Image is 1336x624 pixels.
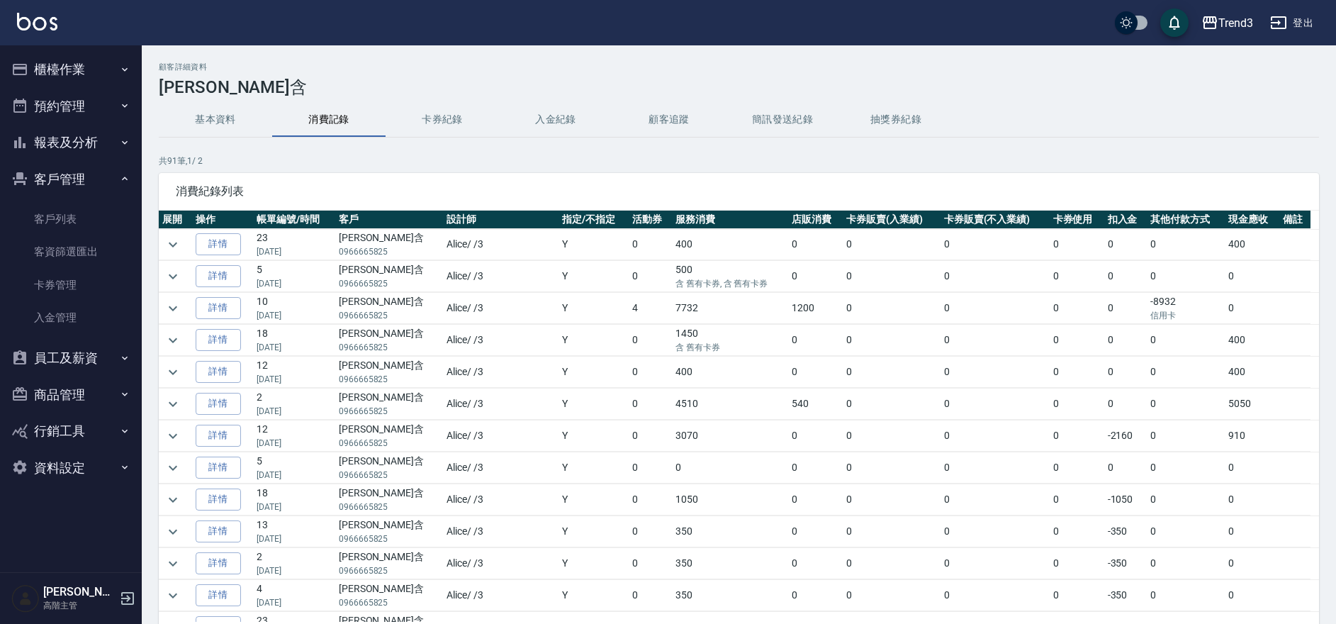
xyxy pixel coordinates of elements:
td: 0 [672,452,788,484]
td: 0 [1050,580,1104,611]
p: 0966665825 [339,373,439,386]
a: 詳情 [196,425,241,447]
p: [DATE] [257,564,331,577]
td: 0 [1104,325,1147,356]
p: [DATE] [257,245,331,258]
a: 入金管理 [6,301,136,334]
td: 0 [629,548,672,579]
td: 0 [843,580,941,611]
td: 0 [843,548,941,579]
p: 0966665825 [339,277,439,290]
td: 0 [1147,357,1225,388]
button: 簡訊發送紀錄 [726,103,839,137]
td: 0 [1147,261,1225,292]
a: 客戶列表 [6,203,136,235]
td: 0 [1147,452,1225,484]
td: 0 [941,452,1050,484]
td: 0 [941,420,1050,452]
p: [DATE] [257,309,331,322]
td: 0 [1225,452,1279,484]
td: 350 [672,580,788,611]
td: 0 [788,357,843,388]
td: 1200 [788,293,843,324]
td: 350 [672,516,788,547]
td: 0 [1050,229,1104,260]
td: [PERSON_NAME]含 [335,357,443,388]
button: 報表及分析 [6,124,136,161]
td: 0 [1050,548,1104,579]
td: -2160 [1104,420,1147,452]
td: 0 [843,452,941,484]
td: 2 [253,548,335,579]
td: 4 [253,580,335,611]
td: 0 [1147,325,1225,356]
p: 0966665825 [339,469,439,481]
button: expand row [162,553,184,574]
td: 0 [788,580,843,611]
button: save [1160,9,1189,37]
td: 0 [629,261,672,292]
td: 0 [1147,548,1225,579]
td: Alice / /3 [443,293,558,324]
td: 0 [1050,389,1104,420]
td: 0 [629,580,672,611]
td: 0 [629,357,672,388]
td: 3070 [672,420,788,452]
td: 0 [1147,229,1225,260]
td: 0 [941,580,1050,611]
button: 預約管理 [6,88,136,125]
button: Trend3 [1196,9,1259,38]
td: 0 [1225,580,1279,611]
td: 0 [629,484,672,516]
p: [DATE] [257,405,331,418]
th: 卡券販賣(不入業績) [941,211,1050,229]
button: 入金紀錄 [499,103,612,137]
td: 2 [253,389,335,420]
td: 0 [1225,293,1279,324]
p: [DATE] [257,501,331,513]
td: 0 [1225,484,1279,516]
th: 設計師 [443,211,558,229]
td: 0 [1050,261,1104,292]
td: 0 [1147,484,1225,516]
td: 400 [1225,325,1279,356]
td: 0 [788,261,843,292]
td: -350 [1104,516,1147,547]
td: 0 [1104,293,1147,324]
td: 0 [941,389,1050,420]
p: 0966665825 [339,437,439,450]
td: Alice / /3 [443,325,558,356]
button: 行銷工具 [6,413,136,450]
td: 18 [253,325,335,356]
p: [DATE] [257,437,331,450]
td: Y [558,261,629,292]
p: [DATE] [257,373,331,386]
td: 0 [941,261,1050,292]
td: 0 [1104,389,1147,420]
td: 0 [788,484,843,516]
td: 500 [672,261,788,292]
button: expand row [162,234,184,255]
td: Y [558,580,629,611]
p: 0966665825 [339,564,439,577]
img: Logo [17,13,57,30]
td: Y [558,548,629,579]
button: 抽獎券紀錄 [839,103,953,137]
td: 0 [843,229,941,260]
h2: 顧客詳細資料 [159,62,1319,72]
td: 0 [629,389,672,420]
td: 0 [843,516,941,547]
td: Alice / /3 [443,484,558,516]
p: [DATE] [257,533,331,545]
td: [PERSON_NAME]含 [335,484,443,516]
a: 詳情 [196,329,241,351]
td: Alice / /3 [443,357,558,388]
td: 400 [672,229,788,260]
td: 0 [1104,261,1147,292]
td: 400 [1225,357,1279,388]
td: 0 [629,420,672,452]
td: 0 [843,261,941,292]
td: 1050 [672,484,788,516]
button: expand row [162,362,184,383]
p: 0966665825 [339,309,439,322]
